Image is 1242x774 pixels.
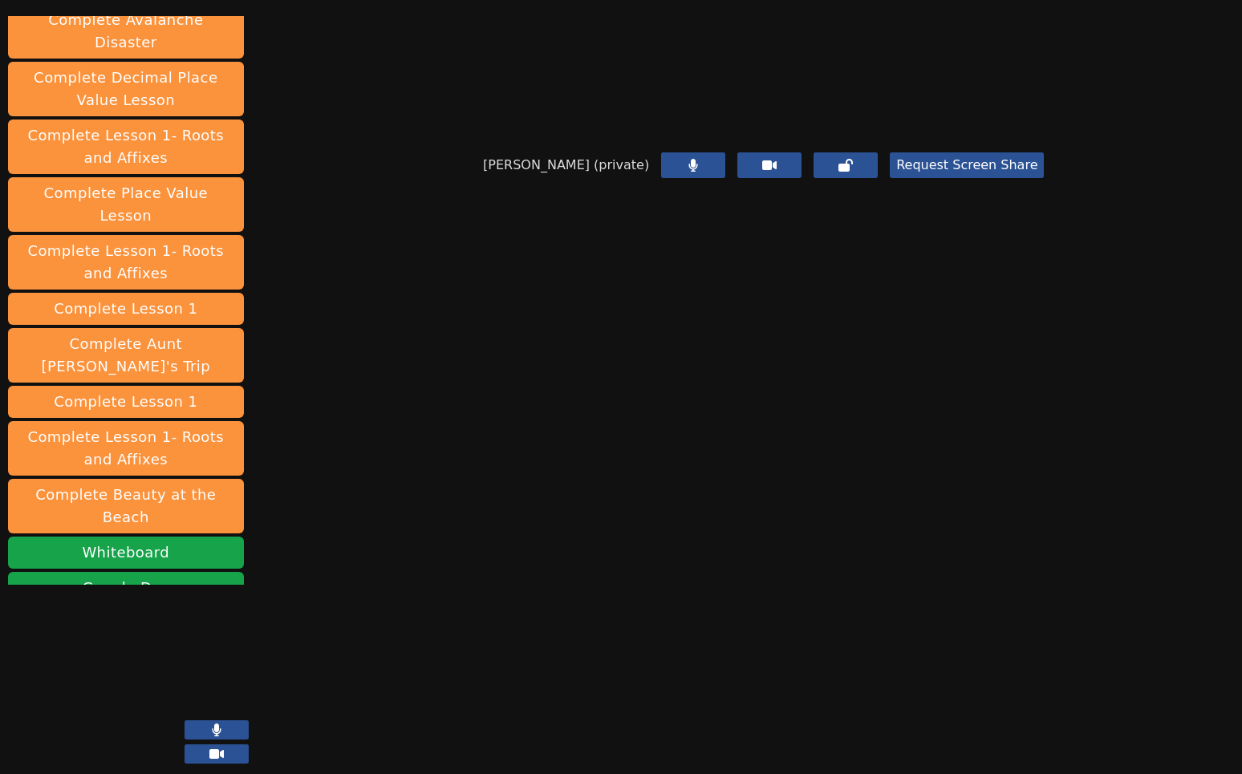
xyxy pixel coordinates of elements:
[8,293,244,325] button: Complete Lesson 1
[8,62,244,116] button: Complete Decimal Place Value Lesson
[8,421,244,476] button: Complete Lesson 1- Roots and Affixes
[8,328,244,383] button: Complete Aunt [PERSON_NAME]'s Trip
[890,152,1044,178] button: Request Screen Share
[8,120,244,174] button: Complete Lesson 1- Roots and Affixes
[8,572,244,604] a: Google Doc
[483,156,649,175] span: [PERSON_NAME] (private)
[8,386,244,418] button: Complete Lesson 1
[8,4,244,59] button: Complete Avalanche Disaster
[8,235,244,290] button: Complete Lesson 1- Roots and Affixes
[8,537,244,569] button: Whiteboard
[8,177,244,232] button: Complete Place Value Lesson
[8,479,244,533] button: Complete Beauty at the Beach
